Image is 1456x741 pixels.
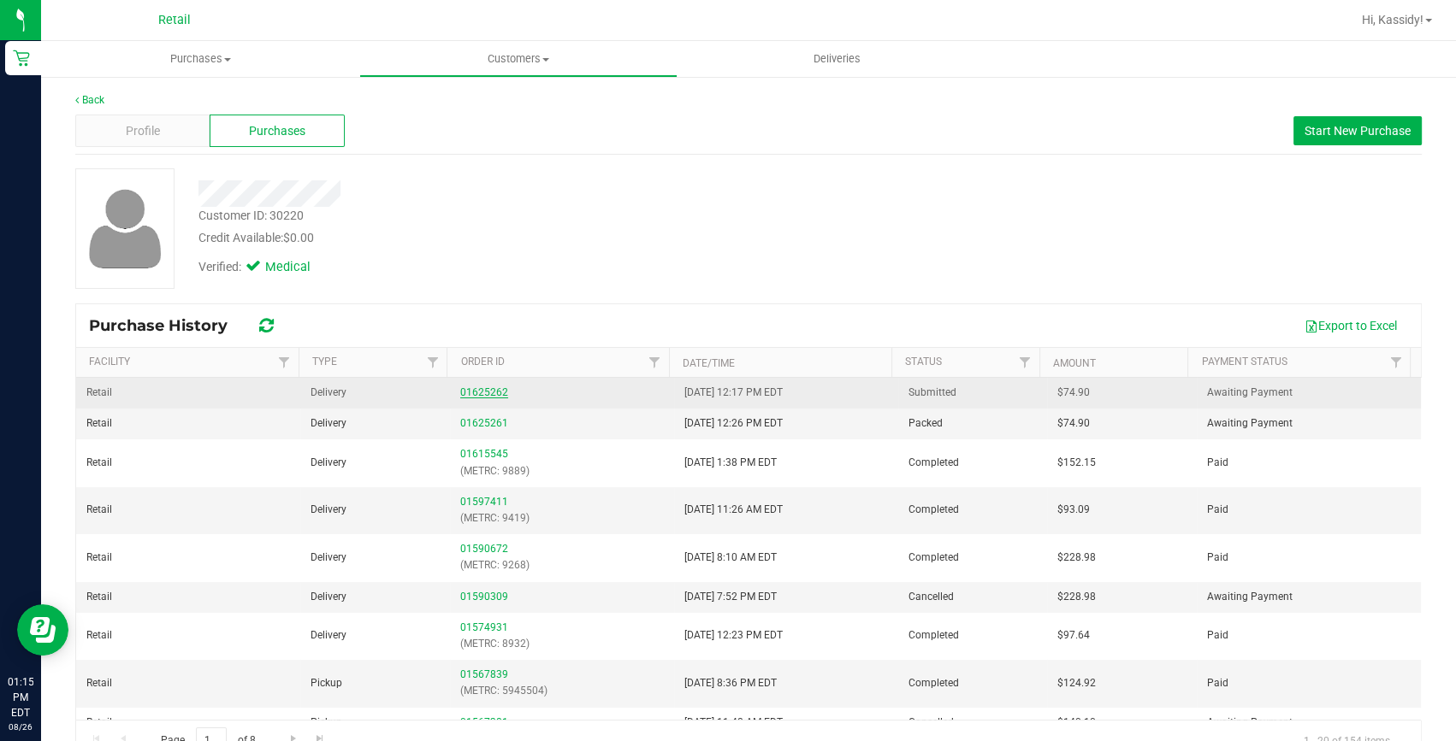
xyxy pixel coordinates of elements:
[360,51,677,67] span: Customers
[641,348,669,377] a: Filter
[13,50,30,67] inline-svg: Retail
[909,627,959,644] span: Completed
[1053,357,1096,369] a: Amount
[460,356,504,368] a: Order ID
[198,229,859,247] div: Credit Available:
[1057,589,1096,605] span: $228.98
[198,258,334,277] div: Verified:
[1057,502,1090,518] span: $93.09
[198,207,304,225] div: Customer ID: 30220
[460,636,664,652] p: (METRC: 8932)
[909,550,959,566] span: Completed
[460,591,508,603] a: 01590309
[1057,385,1090,401] span: $74.90
[311,550,346,566] span: Delivery
[89,316,245,335] span: Purchase History
[460,510,664,526] p: (METRC: 9419)
[86,415,112,432] span: Retail
[311,385,346,401] span: Delivery
[86,502,112,518] span: Retail
[1207,715,1293,731] span: Awaiting Payment
[1057,715,1096,731] span: $140.10
[311,675,342,691] span: Pickup
[460,448,508,460] a: 01615545
[684,415,783,432] span: [DATE] 12:26 PM EDT
[75,94,104,106] a: Back
[460,463,664,479] p: (METRC: 9889)
[684,455,777,471] span: [DATE] 1:38 PM EDT
[460,668,508,680] a: 01567839
[311,627,346,644] span: Delivery
[1207,385,1293,401] span: Awaiting Payment
[684,385,783,401] span: [DATE] 12:17 PM EDT
[1207,455,1228,471] span: Paid
[311,455,346,471] span: Delivery
[1207,627,1228,644] span: Paid
[1207,589,1293,605] span: Awaiting Payment
[283,231,314,244] span: $0.00
[909,589,954,605] span: Cancelled
[684,550,777,566] span: [DATE] 8:10 AM EDT
[909,455,959,471] span: Completed
[1207,502,1228,518] span: Paid
[1057,415,1090,432] span: $74.90
[86,589,112,605] span: Retail
[158,13,191,27] span: Retail
[909,502,959,518] span: Completed
[1207,675,1228,691] span: Paid
[1305,124,1411,138] span: Start New Purchase
[359,41,678,77] a: Customers
[460,417,508,429] a: 01625261
[684,675,777,691] span: [DATE] 8:36 PM EDT
[1293,116,1422,145] button: Start New Purchase
[460,543,508,555] a: 01590672
[17,604,68,656] iframe: Resource center
[1207,415,1293,432] span: Awaiting Payment
[86,385,112,401] span: Retail
[909,675,959,691] span: Completed
[909,385,956,401] span: Submitted
[418,348,447,377] a: Filter
[460,621,508,633] a: 01574931
[460,716,508,728] a: 01567381
[311,415,346,432] span: Delivery
[265,258,334,277] span: Medical
[460,683,664,699] p: (METRC: 5945504)
[790,51,884,67] span: Deliveries
[126,122,160,140] span: Profile
[86,715,112,731] span: Retail
[8,720,33,733] p: 08/26
[909,415,943,432] span: Packed
[270,348,299,377] a: Filter
[460,386,508,398] a: 01625262
[684,715,783,731] span: [DATE] 11:48 AM EDT
[1057,627,1090,644] span: $97.64
[1362,13,1423,26] span: Hi, Kassidy!
[86,550,112,566] span: Retail
[684,589,777,605] span: [DATE] 7:52 PM EDT
[1202,356,1287,368] a: Payment Status
[86,627,112,644] span: Retail
[1382,348,1410,377] a: Filter
[41,41,359,77] a: Purchases
[684,627,783,644] span: [DATE] 12:23 PM EDT
[683,357,735,369] a: Date/Time
[86,455,112,471] span: Retail
[249,122,305,140] span: Purchases
[909,715,954,731] span: Cancelled
[460,496,508,508] a: 01597411
[1293,311,1408,340] button: Export to Excel
[1011,348,1039,377] a: Filter
[311,589,346,605] span: Delivery
[678,41,996,77] a: Deliveries
[1057,675,1096,691] span: $124.92
[41,51,359,67] span: Purchases
[80,185,170,273] img: user-icon.png
[311,502,346,518] span: Delivery
[1057,550,1096,566] span: $228.98
[89,356,130,368] a: Facility
[1057,455,1096,471] span: $152.15
[86,675,112,691] span: Retail
[684,502,783,518] span: [DATE] 11:26 AM EDT
[905,356,942,368] a: Status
